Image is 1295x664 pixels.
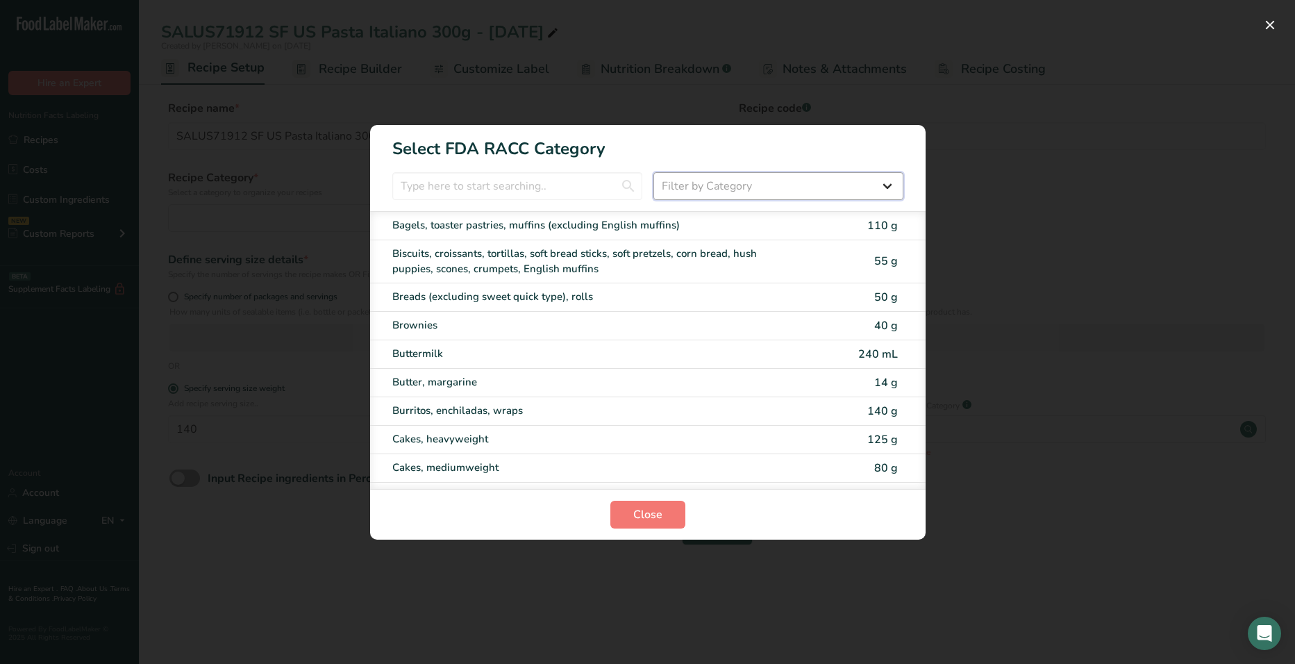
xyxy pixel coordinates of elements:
div: Brownies [392,317,787,333]
span: 40 g [874,318,898,333]
span: Close [633,506,662,523]
div: Cakes, heavyweight [392,431,787,447]
div: Open Intercom Messenger [1248,617,1281,650]
div: Bagels, toaster pastries, muffins (excluding English muffins) [392,217,787,233]
span: 50 g [874,290,898,305]
div: Cakes, lightweight (angel food, chiffon, or sponge cake without icing or filling) [392,488,787,504]
button: Close [610,501,685,529]
span: 14 g [874,375,898,390]
div: Buttermilk [392,346,787,362]
div: Butter, margarine [392,374,787,390]
div: Breads (excluding sweet quick type), rolls [392,289,787,305]
span: 110 g [867,218,898,233]
div: Cakes, mediumweight [392,460,787,476]
span: 55 g [874,254,898,269]
h1: Select FDA RACC Category [370,125,926,161]
div: Biscuits, croissants, tortillas, soft bread sticks, soft pretzels, corn bread, hush puppies, scon... [392,246,787,277]
span: 140 g [867,404,898,419]
span: 240 mL [858,347,898,362]
input: Type here to start searching.. [392,172,642,200]
span: 125 g [867,432,898,447]
span: 80 g [874,460,898,476]
div: Burritos, enchiladas, wraps [392,403,787,419]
